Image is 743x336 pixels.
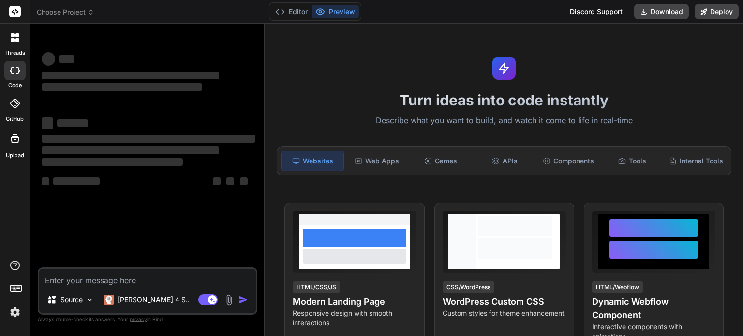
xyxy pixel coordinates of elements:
span: ‌ [57,119,88,127]
div: Discord Support [564,4,628,19]
div: Websites [281,151,344,171]
h4: Dynamic Webflow Component [592,295,715,322]
p: Custom styles for theme enhancement [443,308,566,318]
span: ‌ [53,177,100,185]
img: attachment [223,294,235,306]
div: APIs [474,151,535,171]
span: ‌ [42,146,219,154]
label: GitHub [6,115,24,123]
span: ‌ [42,158,183,166]
h4: WordPress Custom CSS [443,295,566,308]
span: ‌ [42,83,202,91]
span: ‌ [42,135,255,143]
button: Editor [271,5,312,18]
div: Web Apps [346,151,408,171]
span: ‌ [42,177,49,185]
span: ‌ [42,117,53,129]
div: Tools [601,151,663,171]
div: Games [410,151,472,171]
span: ‌ [226,177,234,185]
span: privacy [130,316,147,322]
div: CSS/WordPress [443,281,494,293]
button: Preview [312,5,359,18]
label: code [8,81,22,89]
p: Source [60,295,83,305]
button: Deploy [695,4,739,19]
label: Upload [6,151,24,160]
span: ‌ [213,177,221,185]
span: Choose Project [37,7,94,17]
span: ‌ [240,177,248,185]
p: Always double-check its answers. Your in Bind [38,315,257,324]
span: ‌ [42,72,219,79]
span: ‌ [42,52,55,66]
div: HTML/Webflow [592,281,643,293]
p: [PERSON_NAME] 4 S.. [118,295,190,305]
div: Components [537,151,599,171]
h4: Modern Landing Page [293,295,416,308]
label: threads [4,49,25,57]
img: settings [7,304,23,321]
div: HTML/CSS/JS [293,281,340,293]
img: icon [238,295,248,305]
img: Pick Models [86,296,94,304]
div: Internal Tools [665,151,727,171]
img: Claude 4 Sonnet [104,295,114,305]
span: ‌ [59,55,74,63]
h1: Turn ideas into code instantly [271,91,737,109]
p: Responsive design with smooth interactions [293,308,416,328]
button: Download [634,4,689,19]
p: Describe what you want to build, and watch it come to life in real-time [271,115,737,127]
